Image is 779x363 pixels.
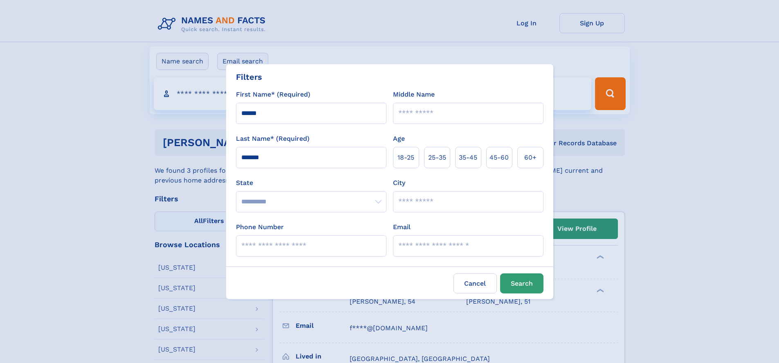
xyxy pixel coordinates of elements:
[489,153,509,162] span: 45‑60
[393,178,405,188] label: City
[524,153,537,162] span: 60+
[393,222,411,232] label: Email
[428,153,446,162] span: 25‑35
[453,273,497,293] label: Cancel
[236,222,284,232] label: Phone Number
[393,134,405,144] label: Age
[236,71,262,83] div: Filters
[236,90,310,99] label: First Name* (Required)
[236,178,386,188] label: State
[236,134,310,144] label: Last Name* (Required)
[397,153,414,162] span: 18‑25
[459,153,477,162] span: 35‑45
[393,90,435,99] label: Middle Name
[500,273,543,293] button: Search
